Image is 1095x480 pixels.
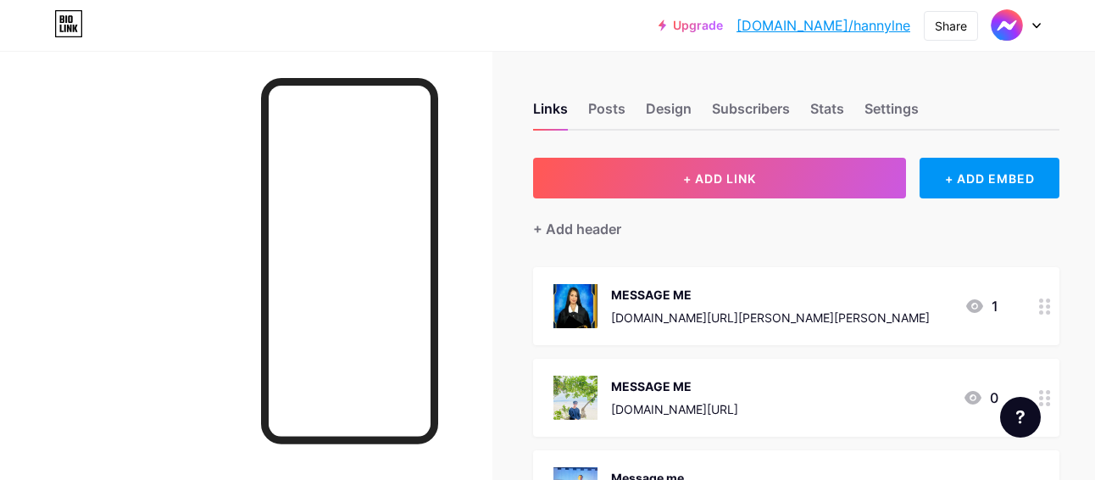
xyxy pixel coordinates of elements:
img: MESSAGE ME [553,284,598,328]
div: [DOMAIN_NAME][URL] [611,400,738,418]
div: + Add header [533,219,621,239]
div: + ADD EMBED [920,158,1059,198]
div: Settings [864,98,919,129]
div: MESSAGE ME [611,286,930,304]
div: Stats [810,98,844,129]
div: Posts [588,98,625,129]
img: Hannyln estrera [991,9,1023,42]
span: + ADD LINK [683,171,756,186]
a: [DOMAIN_NAME]/hannylne [736,15,910,36]
div: Subscribers [712,98,790,129]
a: Upgrade [659,19,723,32]
div: Design [646,98,692,129]
img: MESSAGE ME [553,376,598,420]
div: MESSAGE ME [611,377,738,395]
div: 0 [963,388,998,408]
div: Share [935,17,967,35]
div: Links [533,98,568,129]
div: 1 [964,296,998,316]
div: [DOMAIN_NAME][URL][PERSON_NAME][PERSON_NAME] [611,309,930,327]
button: + ADD LINK [533,158,906,198]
